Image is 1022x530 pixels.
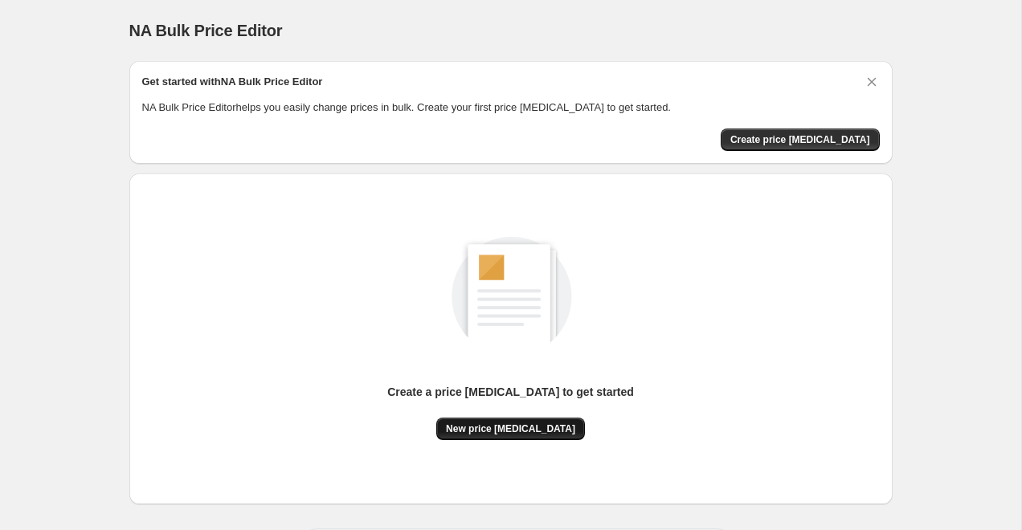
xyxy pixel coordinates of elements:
[730,133,870,146] span: Create price [MEDICAL_DATA]
[129,22,283,39] span: NA Bulk Price Editor
[142,100,880,116] p: NA Bulk Price Editor helps you easily change prices in bulk. Create your first price [MEDICAL_DAT...
[864,74,880,90] button: Dismiss card
[387,384,634,400] p: Create a price [MEDICAL_DATA] to get started
[142,74,323,90] h2: Get started with NA Bulk Price Editor
[446,422,575,435] span: New price [MEDICAL_DATA]
[436,418,585,440] button: New price [MEDICAL_DATA]
[721,128,880,151] button: Create price change job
